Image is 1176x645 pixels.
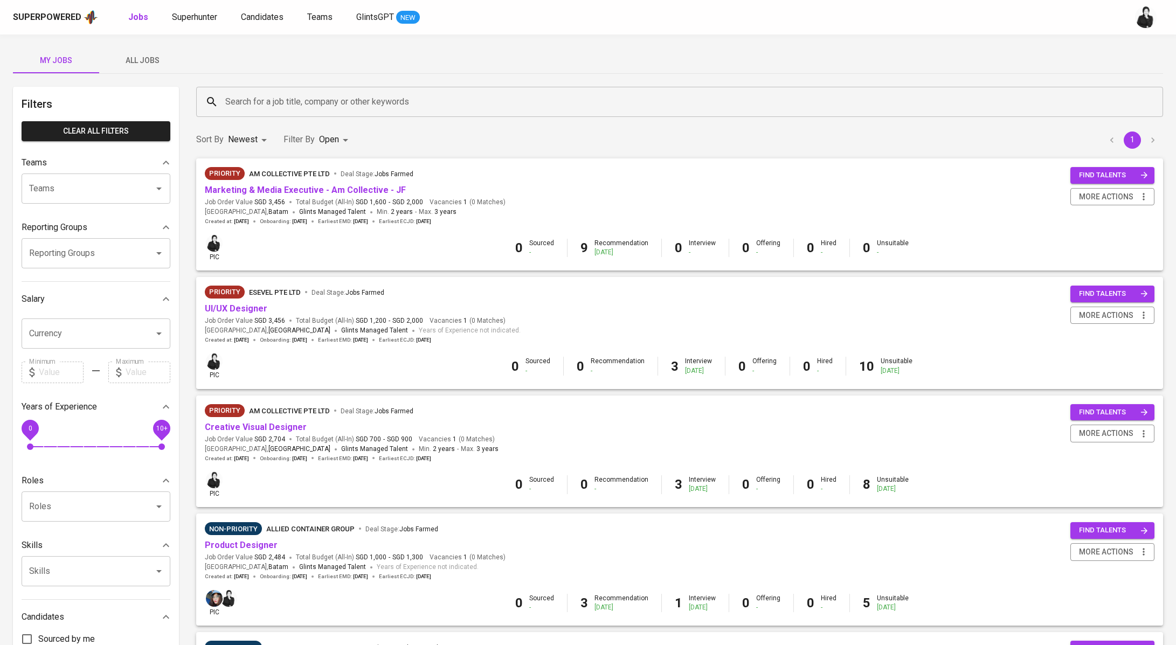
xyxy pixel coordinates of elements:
div: - [689,248,716,257]
span: [DATE] [292,336,307,344]
div: - [756,248,780,257]
span: Earliest ECJD : [379,218,431,225]
div: Recommendation [594,594,648,612]
span: Job Order Value [205,198,285,207]
img: medwi@glints.com [220,590,237,607]
span: [DATE] [353,455,368,462]
b: 0 [515,240,523,255]
div: Unsuitable [877,239,909,257]
a: Product Designer [205,540,278,550]
span: [GEOGRAPHIC_DATA] , [205,562,288,573]
div: Reporting Groups [22,217,170,238]
img: app logo [84,9,98,25]
div: [DATE] [689,603,716,612]
span: All Jobs [106,54,179,67]
div: - [529,248,554,257]
span: Deal Stage : [341,170,413,178]
b: 1 [675,595,682,611]
div: pic [205,352,224,380]
b: 0 [742,595,750,611]
span: Deal Stage : [365,525,438,533]
span: [DATE] [416,573,431,580]
span: Jobs Farmed [399,525,438,533]
b: 0 [511,359,519,374]
button: Open [151,326,167,341]
span: - [389,316,390,325]
span: - [457,444,459,455]
div: Interview [689,594,716,612]
span: SGD 900 [387,435,412,444]
div: Newest [228,130,271,150]
span: [DATE] [416,336,431,344]
input: Value [126,362,170,383]
div: [DATE] [689,484,716,494]
div: Sourced [525,357,550,375]
button: more actions [1070,543,1154,561]
span: 3 years [476,445,499,453]
span: Deal Stage : [341,407,413,415]
div: - [821,484,836,494]
span: Superhunter [172,12,217,22]
div: Hired [821,239,836,257]
span: Earliest ECJD : [379,336,431,344]
span: [DATE] [353,336,368,344]
span: more actions [1079,309,1133,322]
span: Onboarding : [260,455,307,462]
span: SGD 700 [356,435,381,444]
span: Open [319,134,339,144]
div: [DATE] [594,603,648,612]
div: - [821,603,836,612]
a: Teams [307,11,335,24]
b: Jobs [128,12,148,22]
button: find talents [1070,167,1154,184]
button: Open [151,564,167,579]
button: find talents [1070,404,1154,421]
span: Jobs Farmed [345,289,384,296]
b: 3 [675,477,682,492]
span: AM Collective Pte Ltd [249,407,330,415]
div: [DATE] [877,484,909,494]
span: [GEOGRAPHIC_DATA] [268,325,330,336]
b: 8 [863,477,870,492]
span: Vacancies ( 0 Matches ) [430,198,506,207]
b: 0 [803,359,811,374]
span: Years of Experience not indicated. [377,562,479,573]
span: 2 years [391,208,413,216]
span: SGD 1,200 [356,316,386,325]
span: Created at : [205,336,249,344]
div: Hired [821,594,836,612]
div: Sourced [529,239,554,257]
span: 2 years [433,445,455,453]
b: 0 [515,595,523,611]
span: Job Order Value [205,435,285,444]
div: Unsuitable [881,357,912,375]
div: Hired [817,357,833,375]
a: Candidates [241,11,286,24]
span: more actions [1079,545,1133,559]
p: Filter By [283,133,315,146]
button: more actions [1070,188,1154,206]
div: Offering [756,475,780,494]
span: Glints Managed Talent [341,327,408,334]
span: Max. [419,208,456,216]
span: Job Order Value [205,553,285,562]
a: Jobs [128,11,150,24]
span: [DATE] [234,455,249,462]
span: [DATE] [292,218,307,225]
span: SGD 1,300 [392,553,423,562]
a: Superpoweredapp logo [13,9,98,25]
span: Total Budget (All-In) [296,198,423,207]
span: Onboarding : [260,336,307,344]
span: AM Collective Pte Ltd [249,170,330,178]
b: 0 [738,359,746,374]
span: Batam [268,207,288,218]
div: New Job received from Demand Team [205,404,245,417]
input: Value [39,362,84,383]
p: Years of Experience [22,400,97,413]
b: 10 [859,359,874,374]
span: [DATE] [234,336,249,344]
span: Glints Managed Talent [341,445,408,453]
b: 0 [742,477,750,492]
span: Max. [461,445,499,453]
span: [GEOGRAPHIC_DATA] , [205,444,330,455]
